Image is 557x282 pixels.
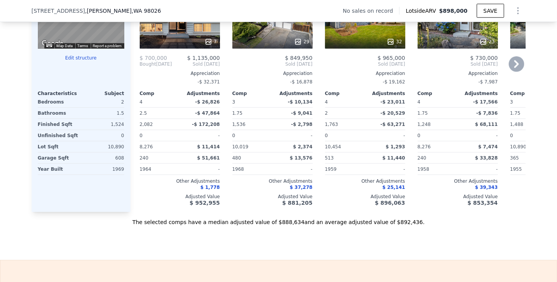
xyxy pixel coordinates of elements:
button: Show Options [510,3,526,19]
div: 23 [479,38,494,46]
div: 2 [325,108,364,119]
div: 1958 [418,164,456,175]
span: -$ 19,162 [383,79,405,85]
span: $ 39,343 [475,185,498,190]
span: 1,536 [232,122,245,127]
span: $ 700,000 [140,55,167,61]
span: -$ 26,826 [195,99,220,105]
span: $ 68,111 [475,122,498,127]
span: -$ 9,041 [291,110,312,116]
span: -$ 23,011 [381,99,405,105]
span: 10,890 [510,144,527,149]
span: $ 853,354 [467,200,498,206]
div: - [459,130,498,141]
div: The selected comps have a median adjusted value of $888,634 and an average adjusted value of $892... [32,212,526,226]
div: Appreciation [418,70,498,76]
span: -$ 20,529 [381,110,405,116]
div: 1969 [83,164,124,175]
div: Comp [232,90,273,97]
span: $ 965,000 [378,55,405,61]
span: $ 2,374 [293,144,312,149]
span: 1,488 [510,122,523,127]
span: 0 [232,133,235,138]
span: , WA 98026 [132,8,161,14]
div: Adjustments [273,90,313,97]
span: 3 [232,99,235,105]
span: 3 [510,99,513,105]
span: -$ 2,798 [291,122,312,127]
div: 7 [205,38,217,46]
span: $ 1,135,000 [187,55,220,61]
span: $ 1,778 [200,185,220,190]
span: 10,454 [325,144,341,149]
div: Bathrooms [38,108,80,119]
div: Lot Sqft [38,141,80,152]
span: Sold [DATE] [232,61,313,67]
span: $ 51,661 [197,155,220,161]
span: $ 896,063 [375,200,405,206]
a: Terms (opens in new tab) [78,44,88,48]
span: Bought [140,61,156,67]
span: $ 37,278 [290,185,313,190]
span: -$ 7,836 [476,110,498,116]
div: 1.75 [418,108,456,119]
div: - [367,164,405,175]
button: SAVE [477,4,504,18]
div: - [181,130,220,141]
span: $ 7,474 [478,144,498,149]
div: Year Built [38,164,80,175]
div: Adjusted Value [232,194,313,200]
span: $ 849,950 [285,55,312,61]
div: - [274,164,313,175]
span: $ 730,000 [470,55,498,61]
span: 10,019 [232,144,249,149]
div: Adjusted Value [418,194,498,200]
div: Other Adjustments [140,178,220,184]
div: 2.5 [140,108,178,119]
div: Garage Sqft [38,153,80,163]
div: Finished Sqft [38,119,80,130]
div: 1,524 [83,119,124,130]
div: 1968 [232,164,271,175]
span: 240 [418,155,427,161]
div: Unfinished Sqft [38,130,80,141]
span: -$ 63,271 [381,122,405,127]
div: Adjusted Value [325,194,405,200]
span: -$ 7,987 [478,79,498,85]
span: $ 952,955 [190,200,220,206]
button: Keyboard shortcuts [46,44,52,47]
div: Appreciation [232,70,313,76]
span: $ 11,414 [197,144,220,149]
span: [STREET_ADDRESS] [32,7,85,15]
div: No sales on record [343,7,399,15]
div: Bedrooms [38,97,80,107]
span: $ 13,576 [290,155,313,161]
span: -$ 10,134 [288,99,313,105]
div: [DATE] [140,61,172,67]
div: Adjusted Value [140,194,220,200]
div: 29 [294,38,309,46]
div: - [367,130,405,141]
span: $ 33,828 [475,155,498,161]
span: 240 [140,155,149,161]
span: -$ 47,864 [195,110,220,116]
div: 10,890 [83,141,124,152]
span: Sold [DATE] [418,61,498,67]
a: Report a problem [93,44,122,48]
span: 0 [418,133,421,138]
span: 4 [325,99,328,105]
div: 1.75 [510,108,549,119]
span: Sold [DATE] [172,61,220,67]
div: 2 [83,97,124,107]
span: 0 [325,133,328,138]
div: Comp [418,90,458,97]
div: 0 [83,130,124,141]
div: Subject [81,90,124,97]
div: Adjustments [365,90,405,97]
div: 1.5 [83,108,124,119]
div: Comp [325,90,365,97]
div: Comp [510,90,550,97]
div: - [274,130,313,141]
span: 2,082 [140,122,153,127]
span: 0 [510,133,513,138]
